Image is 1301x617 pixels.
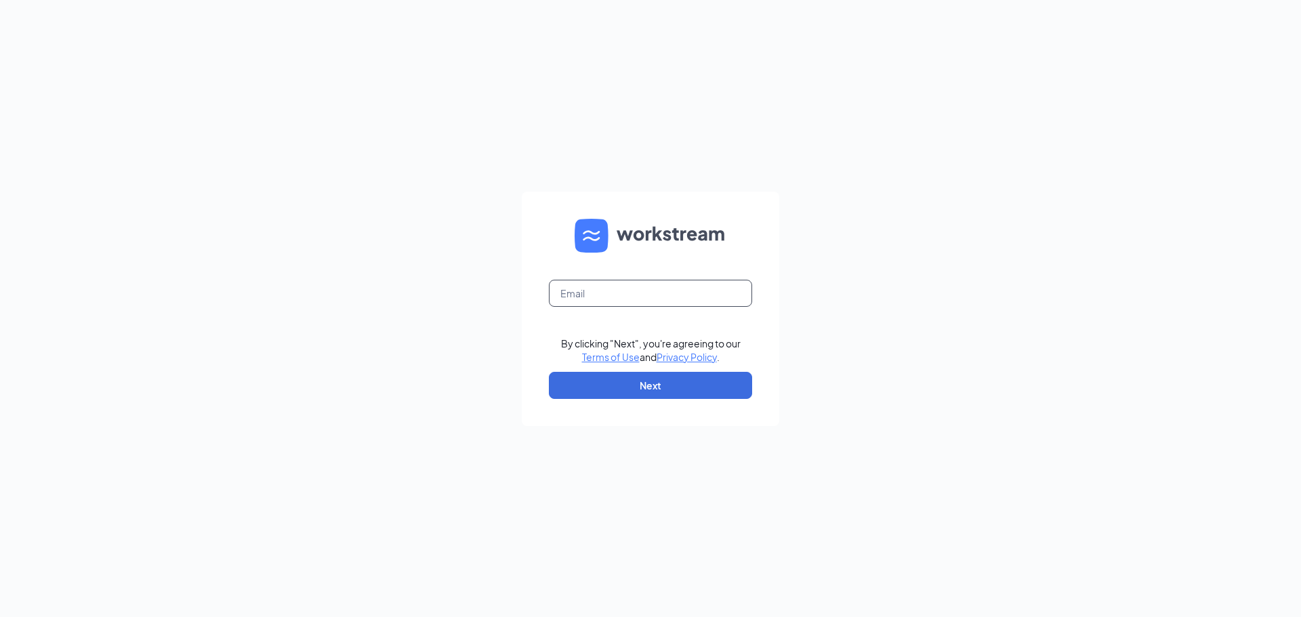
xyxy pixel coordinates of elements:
[657,351,717,363] a: Privacy Policy
[575,219,726,253] img: WS logo and Workstream text
[582,351,640,363] a: Terms of Use
[561,337,741,364] div: By clicking "Next", you're agreeing to our and .
[549,280,752,307] input: Email
[549,372,752,399] button: Next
